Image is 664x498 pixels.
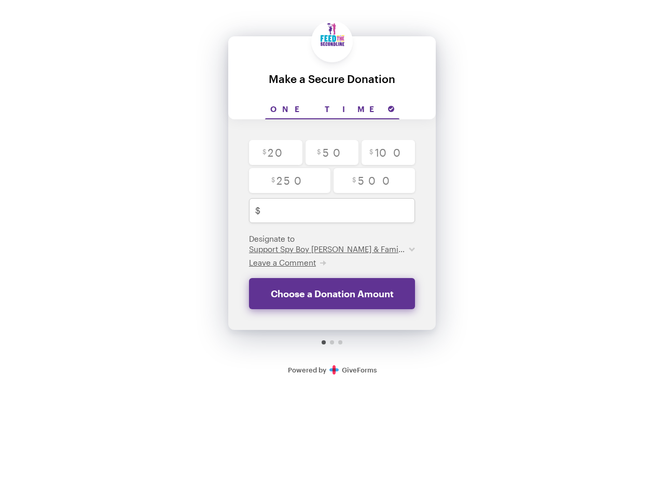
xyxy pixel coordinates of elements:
[239,73,425,85] div: Make a Secure Donation
[249,258,316,267] span: Leave a Comment
[249,278,415,309] button: Choose a Donation Amount
[249,257,326,268] button: Leave a Comment
[249,233,415,254] div: Designate to
[288,366,377,374] a: Secure DonationsPowered byGiveForms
